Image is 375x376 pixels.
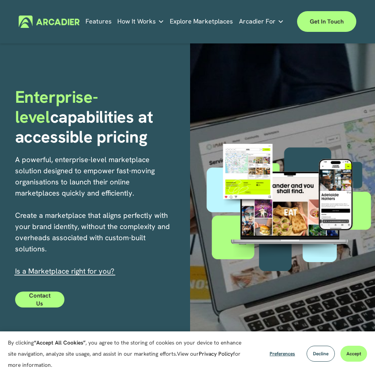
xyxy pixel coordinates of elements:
[117,16,164,28] a: folder dropdown
[15,86,98,128] span: Enterprise-level
[15,154,170,277] p: A powerful, enterprise-level marketplace solution designed to empower fast-moving organisations t...
[307,346,335,362] button: Decline
[85,16,112,28] a: Features
[340,346,367,362] button: Accept
[17,266,114,276] a: s a Marketplace right for you?
[15,266,114,276] span: I
[270,351,295,357] span: Preferences
[239,16,284,28] a: folder dropdown
[297,11,356,32] a: Get in touch
[8,337,244,370] p: By clicking , you agree to the storing of cookies on your device to enhance site navigation, anal...
[15,106,157,148] strong: capabilities at accessible pricing
[170,16,233,28] a: Explore Marketplaces
[34,339,85,346] strong: “Accept All Cookies”
[313,351,328,357] span: Decline
[239,16,276,27] span: Arcadier For
[199,350,233,357] a: Privacy Policy
[15,292,64,307] a: Contact Us
[264,346,301,362] button: Preferences
[117,16,156,27] span: How It Works
[346,351,361,357] span: Accept
[19,16,80,28] img: Arcadier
